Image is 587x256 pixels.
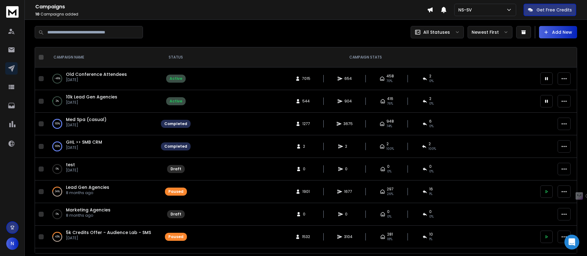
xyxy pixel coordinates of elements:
td: 34%Lead Gen Agencies8 months ago [46,180,157,203]
button: N [6,237,19,250]
span: 2 [345,144,351,149]
td: -46%Old Conference Attendees[DATE] [46,67,157,90]
p: 100 % [55,121,60,127]
p: -46 % [54,76,60,82]
h1: Campaigns [35,3,427,11]
span: 18 % [387,237,392,242]
img: logo [6,6,19,18]
span: 458 [386,74,394,79]
div: Active [170,99,182,104]
span: 26 % [387,192,393,197]
span: 416 [387,96,393,101]
p: [DATE] [66,145,102,150]
span: 10 [429,232,433,237]
span: 1 % [429,192,432,197]
span: 100 % [429,146,436,151]
button: Newest First [468,26,512,38]
span: 2 [429,96,431,101]
span: 0 % [429,124,434,129]
span: 76 % [387,101,393,106]
span: 6 [429,119,432,124]
span: 297 [387,187,394,192]
span: 0 [303,167,309,171]
p: 43 % [55,234,60,240]
span: 2 [386,141,389,146]
span: 0% [387,214,391,219]
a: GHL >> SMB CRM [66,139,102,145]
span: 948 [386,119,394,124]
td: 100%Med Spa (casual)[DATE] [46,113,157,135]
span: 0 [345,212,351,217]
span: 3104 [344,234,352,239]
a: Med Spa (casual) [66,116,106,123]
th: CAMPAIGN STATS [194,47,537,67]
div: Completed [164,144,187,149]
span: 100 % [386,146,394,151]
span: 70 % [386,79,392,84]
td: 0%Marketing Agencies8 months ago [46,203,157,226]
div: Active [170,76,182,81]
a: 5k Credits Offer - Audience Lab - SMS [66,229,151,236]
div: Draft [170,212,181,217]
p: Campaigns added [35,12,427,17]
div: Completed [164,121,187,126]
span: 654 [344,76,352,81]
td: 0%test[DATE] [46,158,157,180]
span: 0 [345,167,351,171]
span: 74 % [386,124,392,129]
p: 0 % [56,166,59,172]
span: 1 % [429,237,432,242]
p: Get Free Credits [537,7,572,13]
button: Get Free Credits [524,4,576,16]
span: 2 [429,74,431,79]
span: 16 [429,187,433,192]
span: 0 [429,164,432,169]
span: 7015 [302,76,310,81]
span: 544 [302,99,310,104]
th: STATUS [157,47,194,67]
p: 8 months ago [66,190,109,195]
span: 0% [429,169,434,174]
td: 100%GHL >> SMB CRM[DATE] [46,135,157,158]
p: 34 % [55,189,60,195]
span: 0 [303,212,309,217]
a: Marketing Agencies [66,207,110,213]
button: Add New [539,26,577,38]
span: 10 [35,11,40,17]
span: 0 [429,209,432,214]
td: 2%10k Lead Gen Agencies[DATE] [46,90,157,113]
p: 2 % [56,98,59,104]
span: 1532 [302,234,310,239]
a: Old Conference Attendees [66,71,127,77]
span: 0 [387,164,390,169]
div: Paused [168,189,183,194]
p: 100 % [55,143,60,150]
td: 43%5k Credits Offer - Audience Lab - SMS[DATE] [46,226,157,248]
p: [DATE] [66,123,106,128]
p: [DATE] [66,77,127,82]
a: test [66,162,75,168]
div: Draft [170,167,181,171]
p: All Statuses [423,29,450,35]
p: [DATE] [66,168,78,173]
span: 3675 [343,121,353,126]
span: 2 [429,141,431,146]
a: Lead Gen Agencies [66,184,109,190]
p: [DATE] [66,236,151,241]
span: 10k Lead Gen Agencies [66,94,117,100]
span: 0% [429,214,434,219]
th: CAMPAIGN NAME [46,47,157,67]
span: 0 % [429,101,434,106]
span: 1277 [302,121,310,126]
span: 281 [387,232,393,237]
p: NS-SV [458,7,474,13]
div: Open Intercom Messenger [564,235,579,249]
